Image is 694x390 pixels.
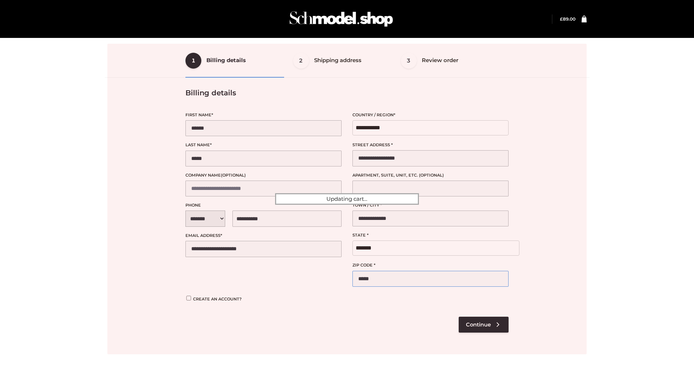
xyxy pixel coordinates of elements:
img: Schmodel Admin 964 [287,5,395,33]
bdi: 89.00 [560,16,575,22]
div: Updating cart... [275,193,419,205]
span: £ [560,16,563,22]
a: £89.00 [560,16,575,22]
